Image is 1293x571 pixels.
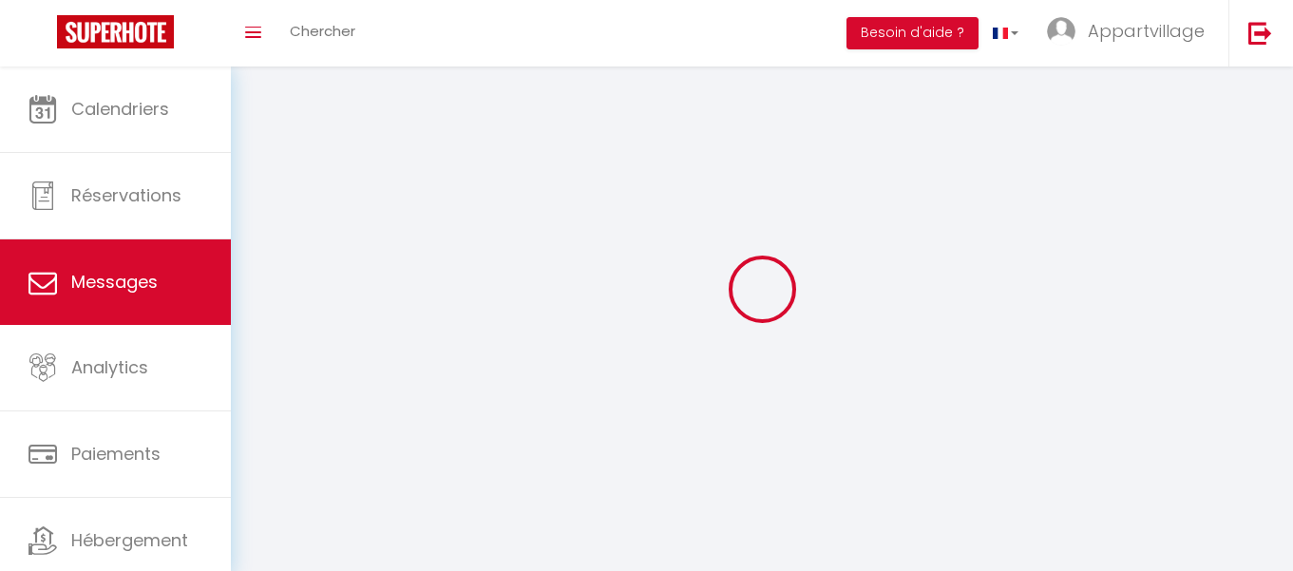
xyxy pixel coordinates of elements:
[71,355,148,379] span: Analytics
[1088,19,1205,43] span: Appartvillage
[15,8,72,65] button: Ouvrir le widget de chat LiveChat
[71,270,158,294] span: Messages
[71,442,161,466] span: Paiements
[57,15,174,48] img: Super Booking
[1047,17,1075,46] img: ...
[290,21,355,41] span: Chercher
[1248,21,1272,45] img: logout
[846,17,979,49] button: Besoin d'aide ?
[71,528,188,552] span: Hébergement
[71,183,181,207] span: Réservations
[71,97,169,121] span: Calendriers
